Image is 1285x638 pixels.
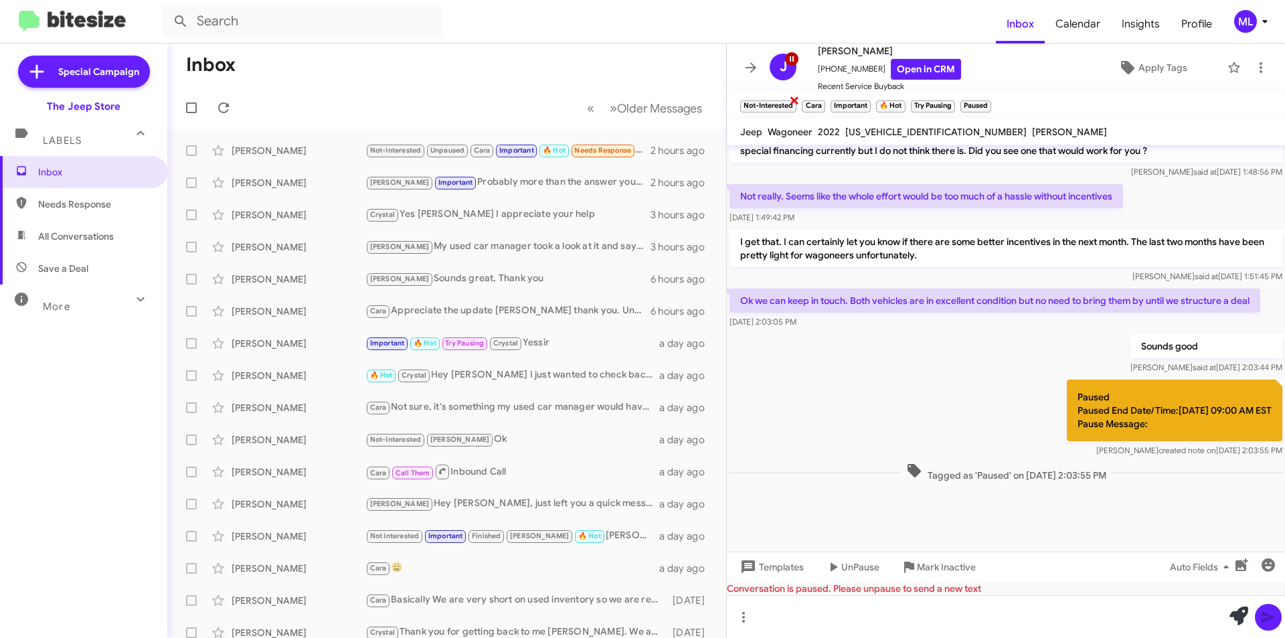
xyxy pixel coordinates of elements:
[727,582,1285,595] div: Conversation is paused. Please unpause to send a new text
[370,371,393,380] span: 🔥 Hot
[543,146,566,155] span: 🔥 Hot
[370,178,430,187] span: [PERSON_NAME]
[232,337,365,350] div: [PERSON_NAME]
[232,272,365,286] div: [PERSON_NAME]
[365,335,659,351] div: Yessir
[493,339,518,347] span: Crystal
[579,94,602,122] button: Previous
[996,5,1045,44] span: Inbox
[727,555,815,579] button: Templates
[232,530,365,543] div: [PERSON_NAME]
[587,100,594,116] span: «
[651,305,715,318] div: 6 hours ago
[730,184,1123,208] p: Not really. Seems like the whole effort would be too much of a hassle without incentives
[438,178,473,187] span: Important
[818,126,840,138] span: 2022
[1138,56,1187,80] span: Apply Tags
[365,143,651,158] div: Not really. Seems like the whole effort would be too much of a hassle without incentives
[365,175,651,190] div: Probably more than the answer you were looking for of "it went great" but I'd rather be clear and...
[162,5,443,37] input: Search
[917,555,976,579] span: Mark Inactive
[365,271,651,287] div: Sounds great, Thank you
[232,144,365,157] div: [PERSON_NAME]
[580,94,710,122] nav: Page navigation example
[232,465,365,479] div: [PERSON_NAME]
[730,289,1260,313] p: Ok we can keep in touch. Both vehicles are in excellent condition but no need to bring them by un...
[370,564,387,572] span: Cara
[510,532,570,540] span: [PERSON_NAME]
[370,339,405,347] span: Important
[430,146,465,155] span: Unpaused
[365,303,651,319] div: Appreciate the update [PERSON_NAME] thank you. Unfortunately I no longer have the Jeep 4xe model ...
[730,317,796,327] span: [DATE] 2:03:05 PM
[38,262,88,275] span: Save a Deal
[430,435,490,444] span: [PERSON_NAME]
[1159,555,1245,579] button: Auto Fields
[43,135,82,147] span: Labels
[802,100,825,112] small: Cara
[1234,10,1257,33] div: ML
[365,463,659,480] div: Inbound Call
[1032,126,1107,138] span: [PERSON_NAME]
[370,499,430,508] span: [PERSON_NAME]
[1193,167,1217,177] span: said at
[845,126,1027,138] span: [US_VEHICLE_IDENTIFICATION_NUMBER]
[365,528,659,544] div: [PERSON_NAME], again does not include taxes or fees which are typically around $3,500. So its not...
[370,403,387,412] span: Cara
[1159,445,1216,455] span: created note on
[818,43,961,59] span: [PERSON_NAME]
[876,100,905,112] small: 🔥 Hot
[38,197,152,211] span: Needs Response
[232,562,365,575] div: [PERSON_NAME]
[232,305,365,318] div: [PERSON_NAME]
[659,465,715,479] div: a day ago
[370,532,420,540] span: Not Interested
[738,555,804,579] span: Templates
[232,594,365,607] div: [PERSON_NAME]
[1131,167,1282,177] span: [PERSON_NAME] [DATE] 1:48:56 PM
[841,555,879,579] span: UnPause
[396,469,430,477] span: Call Them
[365,400,659,415] div: Not sure, it's something my used car manager would have to check out hands on. Were you intereste...
[659,369,715,382] div: a day ago
[365,432,659,447] div: Ok
[370,146,422,155] span: Not-Interested
[730,212,794,222] span: [DATE] 1:49:42 PM
[831,100,871,112] small: Important
[370,469,387,477] span: Cara
[1170,555,1234,579] span: Auto Fields
[617,101,702,116] span: Older Messages
[1171,5,1223,44] a: Profile
[666,594,715,607] div: [DATE]
[610,100,617,116] span: »
[370,274,430,283] span: [PERSON_NAME]
[659,433,715,447] div: a day ago
[58,65,139,78] span: Special Campaign
[402,371,426,380] span: Crystal
[18,56,150,88] a: Special Campaign
[818,80,961,93] span: Recent Service Buyback
[659,530,715,543] div: a day ago
[651,176,715,189] div: 2 hours ago
[1130,362,1282,372] span: [PERSON_NAME] [DATE] 2:03:44 PM
[740,126,762,138] span: Jeep
[232,240,365,254] div: [PERSON_NAME]
[365,592,666,608] div: Basically We are very short on used inventory so we are reaching out to our customers to see if t...
[428,532,463,540] span: Important
[651,240,715,254] div: 3 hours ago
[1045,5,1111,44] a: Calendar
[232,433,365,447] div: [PERSON_NAME]
[768,126,812,138] span: Wagoneer
[815,555,890,579] button: UnPause
[186,54,236,76] h1: Inbox
[47,100,120,113] div: The Jeep Store
[1111,5,1171,44] a: Insights
[960,100,991,112] small: Paused
[365,239,651,254] div: My used car manager took a look at it and says he is going to wait to hear back from service to s...
[370,435,422,444] span: Not-Interested
[1193,362,1216,372] span: said at
[890,555,987,579] button: Mark Inactive
[38,165,152,179] span: Inbox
